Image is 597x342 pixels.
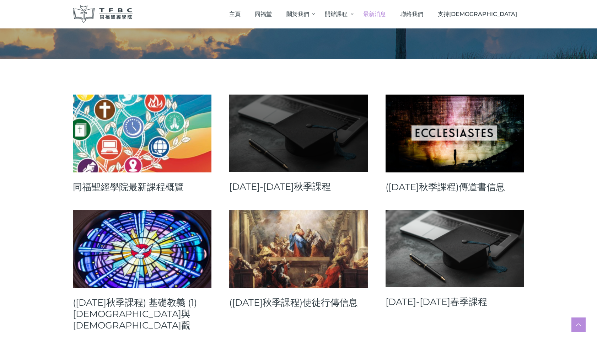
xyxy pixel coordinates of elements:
[73,181,211,193] a: 同福聖經學院最新課程概覽
[222,4,248,25] a: 主頁
[229,181,368,192] a: [DATE]-[DATE]秋季課程
[356,4,393,25] a: 最新消息
[386,181,524,193] a: ([DATE]秋季課程)傳道書信息
[571,317,586,332] a: Scroll to top
[255,11,272,17] span: 同福堂
[286,11,309,17] span: 關於我們
[363,11,386,17] span: 最新消息
[73,297,211,331] a: ([DATE]秋季課程) 基礎教義 (1) [DEMOGRAPHIC_DATA]與[DEMOGRAPHIC_DATA]觀
[248,4,279,25] a: 同福堂
[430,4,524,25] a: 支持[DEMOGRAPHIC_DATA]
[229,11,241,17] span: 主頁
[229,297,368,308] a: ([DATE]秋季課程)使徒行傳信息
[438,11,517,17] span: 支持[DEMOGRAPHIC_DATA]
[400,11,423,17] span: 聯絡我們
[386,296,524,308] a: [DATE]-[DATE]春季課程
[325,11,348,17] span: 開辦課程
[279,4,317,25] a: 關於我們
[73,5,133,23] img: 同福聖經學院 TFBC
[318,4,356,25] a: 開辦課程
[393,4,431,25] a: 聯絡我們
